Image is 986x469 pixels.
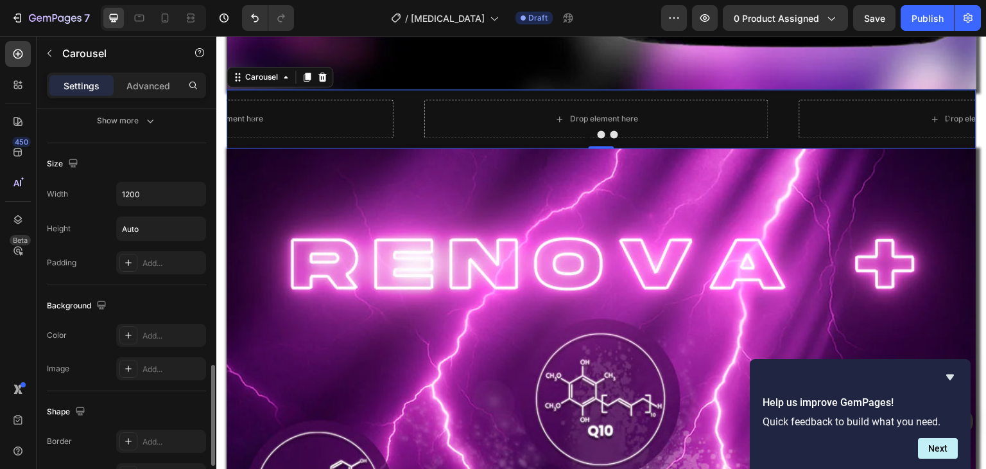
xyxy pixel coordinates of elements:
[143,330,203,342] div: Add...
[723,5,848,31] button: 0 product assigned
[734,12,819,25] span: 0 product assigned
[26,35,64,47] div: Carousel
[5,5,96,31] button: 7
[47,363,69,375] div: Image
[12,137,31,147] div: 450
[62,46,171,61] p: Carousel
[47,403,88,421] div: Shape
[763,395,958,411] h2: Help us improve GemPages!
[912,12,944,25] div: Publish
[64,79,99,93] p: Settings
[143,364,203,375] div: Add...
[117,217,205,240] input: Auto
[528,12,548,24] span: Draft
[84,10,90,26] p: 7
[411,12,485,25] span: [MEDICAL_DATA]
[242,5,294,31] div: Undo/Redo
[47,297,109,315] div: Background
[97,114,157,127] div: Show more
[143,258,203,269] div: Add...
[47,223,71,234] div: Height
[714,65,750,101] button: Carousel Next Arrow
[117,182,205,206] input: Auto
[47,436,72,447] div: Border
[763,416,958,428] p: Quick feedback to build what you need.
[368,94,376,102] button: Dot
[853,5,895,31] button: Save
[47,330,67,341] div: Color
[47,188,68,200] div: Width
[918,438,958,459] button: Next question
[216,36,986,469] iframe: Design area
[394,94,402,102] button: Dot
[47,155,81,173] div: Size
[10,235,31,245] div: Beta
[901,5,955,31] button: Publish
[47,109,206,132] button: Show more
[354,78,422,88] div: Drop element here
[942,369,958,385] button: Hide survey
[126,79,170,93] p: Advanced
[381,94,389,102] button: Dot
[47,257,76,269] div: Padding
[864,13,885,24] span: Save
[143,436,203,448] div: Add...
[763,369,958,459] div: Help us improve GemPages!
[405,12,408,25] span: /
